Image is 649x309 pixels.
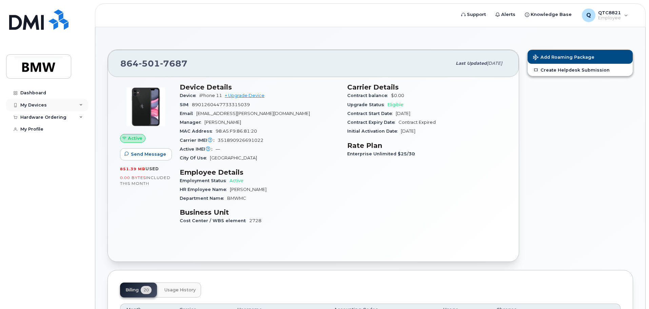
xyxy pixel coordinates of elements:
button: Send Message [120,148,172,160]
span: [PERSON_NAME] [230,187,267,192]
span: 0.00 Bytes [120,175,146,180]
span: Active IMEI [180,147,216,152]
span: BMWMC [227,196,246,201]
span: [DATE] [401,129,415,134]
span: Last updated [456,61,487,66]
span: [PERSON_NAME] [204,120,241,125]
span: iPhone 11 [199,93,222,98]
a: Create Helpdesk Submission [528,64,633,76]
span: Contract Expiry Date [347,120,398,125]
span: [GEOGRAPHIC_DATA] [210,155,257,160]
span: MAC Address [180,129,216,134]
span: 864 [120,58,188,69]
span: Device [180,93,199,98]
a: + Upgrade Device [225,93,264,98]
button: Add Roaming Package [528,50,633,64]
span: 351890926691022 [218,138,263,143]
h3: Rate Plan [347,141,507,150]
span: Contract balance [347,93,391,98]
span: Cost Center / WBS element [180,218,249,223]
span: 8901260447733315039 [192,102,250,107]
span: City Of Use [180,155,210,160]
span: [EMAIL_ADDRESS][PERSON_NAME][DOMAIN_NAME] [196,111,310,116]
span: Add Roaming Package [533,55,594,61]
span: Send Message [131,151,166,157]
span: 2728 [249,218,261,223]
span: — [216,147,220,152]
span: Initial Activation Date [347,129,401,134]
span: used [145,166,159,171]
span: Employment Status [180,178,230,183]
span: Manager [180,120,204,125]
span: 501 [139,58,160,69]
span: Active [128,135,142,141]
span: $0.00 [391,93,404,98]
span: Enterprise Unlimited $25/30 [347,151,418,156]
iframe: Messenger Launcher [619,279,644,304]
span: Active [230,178,243,183]
span: Carrier IMEI [180,138,218,143]
span: SIM [180,102,192,107]
h3: Employee Details [180,168,339,176]
span: HR Employee Name [180,187,230,192]
span: 98:A5:F9:86:81:20 [216,129,257,134]
span: Eligible [388,102,404,107]
span: [DATE] [487,61,502,66]
span: 7687 [160,58,188,69]
span: Contract Start Date [347,111,396,116]
span: Contract Expired [398,120,436,125]
span: Department Name [180,196,227,201]
span: 851.39 MB [120,167,145,171]
span: [DATE] [396,111,410,116]
img: iPhone_11.jpg [125,86,166,127]
span: Upgrade Status [347,102,388,107]
span: Usage History [164,287,196,293]
h3: Device Details [180,83,339,91]
h3: Business Unit [180,208,339,216]
span: Email [180,111,196,116]
h3: Carrier Details [347,83,507,91]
